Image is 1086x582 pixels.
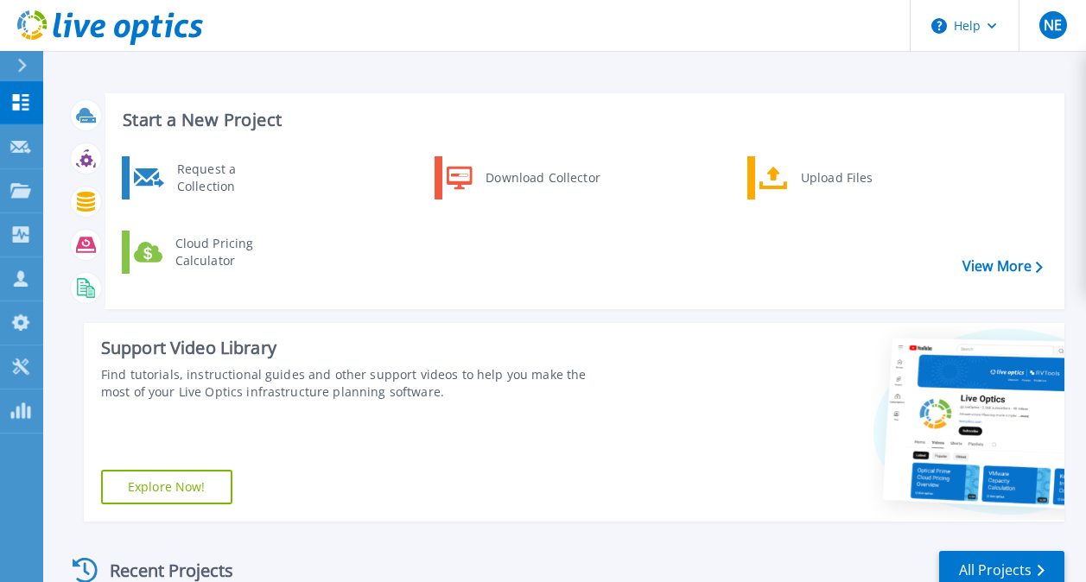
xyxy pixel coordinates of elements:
span: NE [1044,18,1062,32]
a: View More [962,258,1043,275]
div: Support Video Library [101,337,611,359]
a: Explore Now! [101,470,232,504]
a: Upload Files [747,156,924,199]
div: Cloud Pricing Calculator [167,235,295,269]
a: Request a Collection [122,156,299,199]
h3: Start a New Project [123,111,1042,130]
div: Request a Collection [168,161,295,195]
div: Find tutorials, instructional guides and other support videos to help you make the most of your L... [101,366,611,401]
div: Download Collector [477,161,607,195]
a: Cloud Pricing Calculator [122,231,299,274]
a: Download Collector [435,156,612,199]
div: Upload Files [792,161,920,195]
